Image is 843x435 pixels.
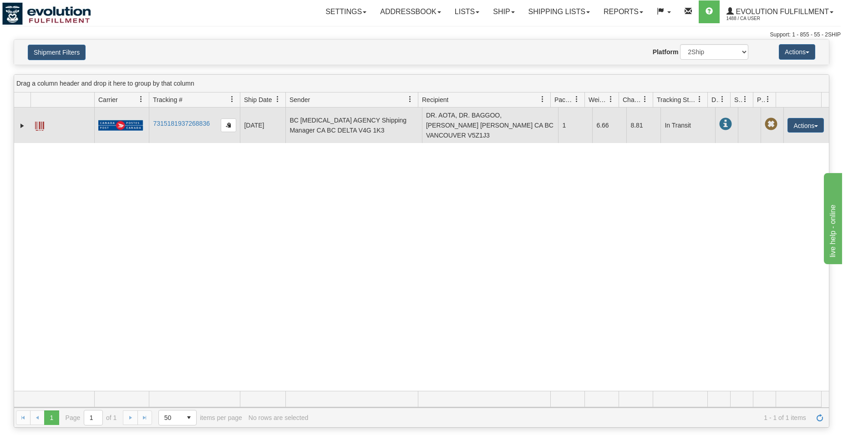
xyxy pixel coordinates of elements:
[787,118,824,133] button: Actions
[249,414,309,421] div: No rows are selected
[720,0,840,23] a: Evolution Fulfillment 1488 / CA User
[711,95,719,104] span: Delivery Status
[592,107,626,143] td: 6.66
[623,95,642,104] span: Charge
[822,171,842,264] iframe: chat widget
[765,118,777,131] span: Pickup Not Assigned
[757,95,765,104] span: Pickup Status
[221,118,236,132] button: Copy to clipboard
[535,92,550,107] a: Recipient filter column settings
[660,107,715,143] td: In Transit
[35,118,44,132] a: Label
[315,414,806,421] span: 1 - 1 of 1 items
[18,121,27,130] a: Expand
[133,92,149,107] a: Carrier filter column settings
[589,95,608,104] span: Weight
[2,2,91,25] img: logo1488.jpg
[84,410,102,425] input: Page 1
[402,92,418,107] a: Sender filter column settings
[734,8,829,15] span: Evolution Fulfillment
[422,95,448,104] span: Recipient
[153,120,210,127] a: 7315181937268836
[554,95,574,104] span: Packages
[692,92,707,107] a: Tracking Status filter column settings
[734,95,742,104] span: Shipment Issues
[270,92,285,107] a: Ship Date filter column settings
[813,410,827,425] a: Refresh
[726,14,795,23] span: 1488 / CA User
[626,107,660,143] td: 8.81
[44,410,59,425] span: Page 1
[66,410,117,425] span: Page of 1
[657,95,696,104] span: Tracking Status
[98,120,143,131] img: 20 - Canada Post
[14,75,829,92] div: grid grouping header
[715,92,730,107] a: Delivery Status filter column settings
[153,95,183,104] span: Tracking #
[244,95,272,104] span: Ship Date
[522,0,597,23] a: Shipping lists
[240,107,285,143] td: [DATE]
[737,92,753,107] a: Shipment Issues filter column settings
[182,410,196,425] span: select
[637,92,653,107] a: Charge filter column settings
[28,45,86,60] button: Shipment Filters
[779,44,815,60] button: Actions
[448,0,486,23] a: Lists
[319,0,373,23] a: Settings
[569,92,584,107] a: Packages filter column settings
[597,0,650,23] a: Reports
[2,31,841,39] div: Support: 1 - 855 - 55 - 2SHIP
[558,107,592,143] td: 1
[422,107,559,143] td: DR. AOTA, DR. BAGGOO, [PERSON_NAME] [PERSON_NAME] CA BC VANCOUVER V5Z1J3
[158,410,242,425] span: items per page
[760,92,776,107] a: Pickup Status filter column settings
[486,0,521,23] a: Ship
[158,410,197,425] span: Page sizes drop down
[719,118,732,131] span: In Transit
[7,5,84,16] div: live help - online
[285,107,422,143] td: BC [MEDICAL_DATA] AGENCY Shipping Manager CA BC DELTA V4G 1K3
[373,0,448,23] a: Addressbook
[98,95,118,104] span: Carrier
[164,413,176,422] span: 50
[653,47,679,56] label: Platform
[289,95,310,104] span: Sender
[224,92,240,107] a: Tracking # filter column settings
[603,92,619,107] a: Weight filter column settings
